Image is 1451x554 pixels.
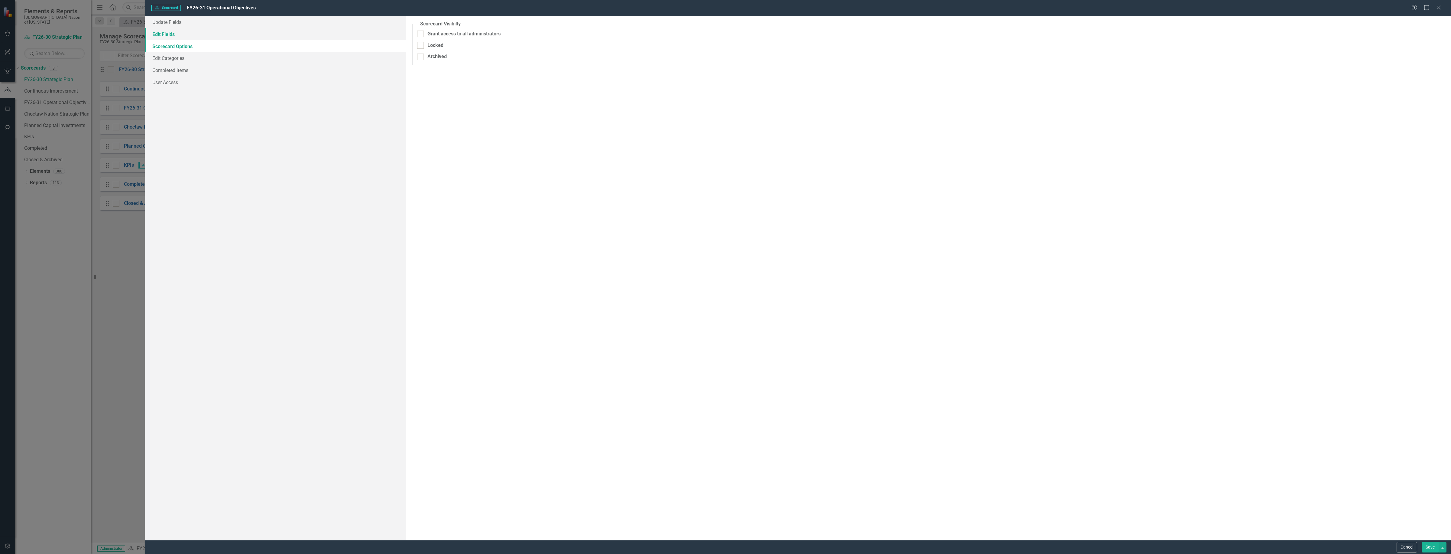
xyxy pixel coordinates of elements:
div: Grant access to all administrators [427,31,501,38]
button: Cancel [1397,542,1417,552]
div: Archived [427,53,447,60]
button: Save [1422,542,1439,552]
a: Edit Categories [145,52,406,64]
a: Update Fields [145,16,406,28]
a: Edit Fields [145,28,406,40]
span: Scorecard [151,5,181,11]
a: Scorecard Options [145,40,406,52]
a: Completed Items [145,64,406,76]
legend: Scorecard Visibilty [417,21,464,28]
a: User Access [145,76,406,88]
div: Locked [427,42,443,49]
span: FY26-31 Operational Objectives [187,5,256,11]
